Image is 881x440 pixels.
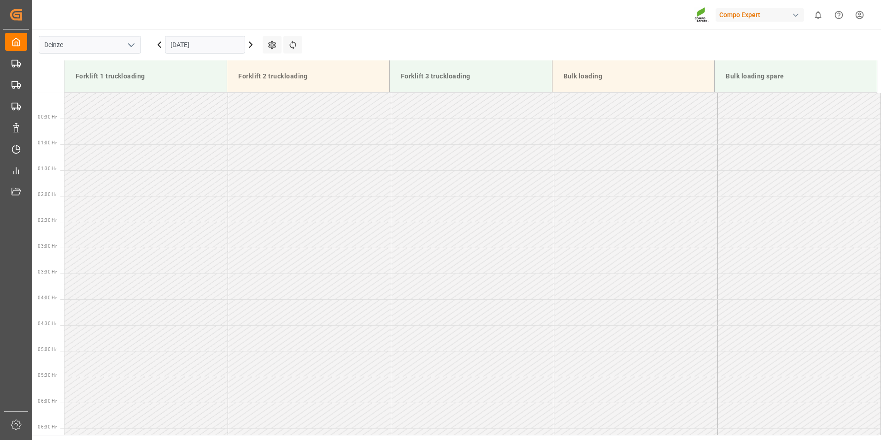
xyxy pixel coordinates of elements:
[38,244,57,249] span: 03:00 Hr
[38,269,57,274] span: 03:30 Hr
[39,36,141,54] input: Type to search/select
[38,321,57,326] span: 04:30 Hr
[694,7,709,23] img: Screenshot%202023-09-29%20at%2010.02.21.png_1712312052.png
[38,398,57,404] span: 06:00 Hr
[397,68,545,85] div: Forklift 3 truckloading
[38,192,57,197] span: 02:00 Hr
[235,68,382,85] div: Forklift 2 truckloading
[560,68,707,85] div: Bulk loading
[716,8,804,22] div: Compo Expert
[38,373,57,378] span: 05:30 Hr
[165,36,245,54] input: DD.MM.YYYY
[72,68,219,85] div: Forklift 1 truckloading
[38,140,57,145] span: 01:00 Hr
[38,424,57,429] span: 06:30 Hr
[716,6,808,24] button: Compo Expert
[124,38,138,52] button: open menu
[722,68,869,85] div: Bulk loading spare
[38,347,57,352] span: 05:00 Hr
[828,5,849,25] button: Help Center
[808,5,828,25] button: show 0 new notifications
[38,218,57,223] span: 02:30 Hr
[38,114,57,119] span: 00:30 Hr
[38,295,57,300] span: 04:00 Hr
[38,166,57,171] span: 01:30 Hr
